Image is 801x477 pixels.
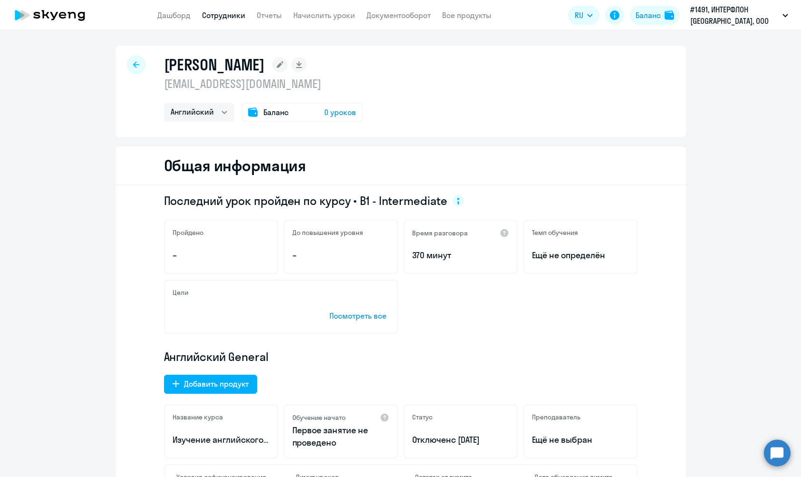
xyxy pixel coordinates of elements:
[636,10,661,21] div: Баланс
[263,107,289,118] span: Баланс
[164,349,269,364] span: Английский General
[173,228,203,237] h5: Пройдено
[412,413,433,421] h5: Статус
[685,4,793,27] button: #1491, ИНТЕРФЛОН [GEOGRAPHIC_DATA], ООО
[412,434,509,446] p: Отключен
[257,10,282,20] a: Отчеты
[292,249,389,262] p: –
[164,76,363,91] p: [EMAIL_ADDRESS][DOMAIN_NAME]
[173,434,270,446] p: Изучение английского языка для общих целей
[329,310,389,321] p: Посмотреть все
[568,6,599,25] button: RU
[292,228,363,237] h5: До повышения уровня
[173,249,270,262] p: –
[157,10,191,20] a: Дашборд
[292,413,346,422] h5: Обучение начато
[412,249,509,262] p: 370 минут
[442,10,492,20] a: Все продукты
[532,413,580,421] h5: Преподаватель
[532,434,629,446] p: Ещё не выбран
[532,228,578,237] h5: Темп обучения
[532,249,629,262] span: Ещё не определён
[292,424,389,449] p: Первое занятие не проведено
[575,10,583,21] span: RU
[184,378,249,389] div: Добавить продукт
[412,229,468,237] h5: Время разговора
[690,4,779,27] p: #1491, ИНТЕРФЛОН [GEOGRAPHIC_DATA], ООО
[164,193,447,208] span: Последний урок пройден по курсу • B1 - Intermediate
[451,434,480,445] span: с [DATE]
[630,6,680,25] button: Балансbalance
[665,10,674,20] img: balance
[324,107,356,118] span: 0 уроков
[173,413,223,421] h5: Название курса
[293,10,355,20] a: Начислить уроки
[173,288,188,297] h5: Цели
[164,55,265,74] h1: [PERSON_NAME]
[367,10,431,20] a: Документооборот
[164,375,257,394] button: Добавить продукт
[164,156,306,175] h2: Общая информация
[202,10,245,20] a: Сотрудники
